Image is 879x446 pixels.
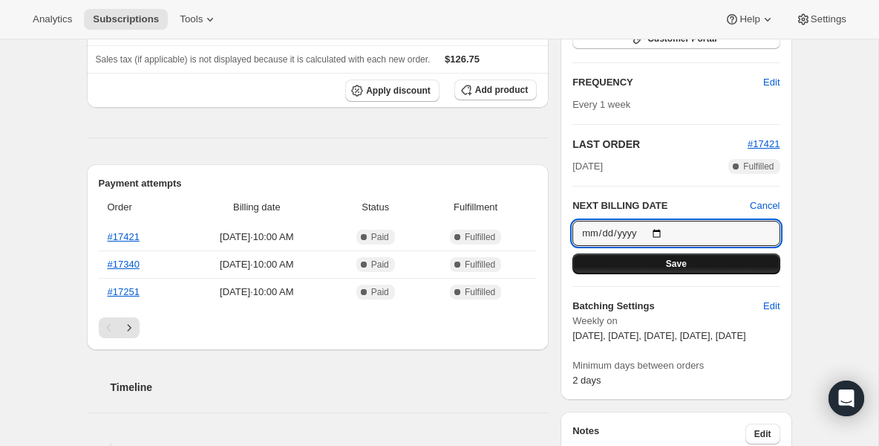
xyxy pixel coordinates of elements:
span: Subscriptions [93,13,159,25]
button: Settings [787,9,855,30]
span: Analytics [33,13,72,25]
span: Every 1 week [572,99,630,110]
span: Fulfilled [465,231,495,243]
button: Cancel [750,198,780,213]
button: Edit [754,294,788,318]
span: Weekly on [572,314,780,329]
span: [DATE] [572,159,603,174]
span: Fulfilled [743,161,774,172]
span: $126.75 [445,54,480,65]
button: Help [716,9,783,30]
h6: Batching Settings [572,299,763,314]
th: Order [99,191,182,224]
h2: Payment attempts [99,176,537,191]
h2: Timeline [111,380,549,395]
span: Edit [763,299,780,314]
span: Tools [180,13,203,25]
button: Subscriptions [84,9,168,30]
span: Fulfillment [423,200,528,215]
h2: FREQUENCY [572,75,763,90]
h2: NEXT BILLING DATE [572,198,750,213]
button: Apply discount [345,80,439,102]
h2: LAST ORDER [572,137,748,152]
a: #17340 [108,259,140,270]
span: Settings [811,13,846,25]
button: #17421 [748,137,780,152]
button: Next [119,317,140,338]
span: Paid [371,259,389,271]
span: [DATE] · 10:00 AM [186,285,327,300]
h3: Notes [572,424,745,445]
span: Save [666,258,687,270]
span: Status [336,200,414,215]
button: Save [572,253,780,274]
span: Sales tax (if applicable) is not displayed because it is calculated with each new order. [96,54,431,65]
span: Edit [763,75,780,90]
span: Apply discount [366,85,431,97]
a: #17421 [748,138,780,149]
nav: Pagination [99,317,537,338]
span: 2 days [572,375,601,386]
a: #17251 [108,286,140,297]
button: Edit [745,424,780,445]
a: #17421 [108,231,140,242]
span: Billing date [186,200,327,215]
button: Tools [171,9,226,30]
span: Paid [371,286,389,298]
button: Add product [454,80,537,100]
span: [DATE], [DATE], [DATE], [DATE], [DATE] [572,330,746,341]
span: Minimum days between orders [572,358,780,373]
span: [DATE] · 10:00 AM [186,257,327,272]
span: Paid [371,231,389,243]
button: Edit [754,71,788,94]
span: Fulfilled [465,286,495,298]
span: [DATE] · 10:00 AM [186,230,327,245]
span: Add product [475,84,528,96]
div: Open Intercom Messenger [829,381,864,416]
button: Analytics [24,9,81,30]
span: Help [739,13,759,25]
span: Edit [754,428,771,440]
span: Fulfilled [465,259,495,271]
